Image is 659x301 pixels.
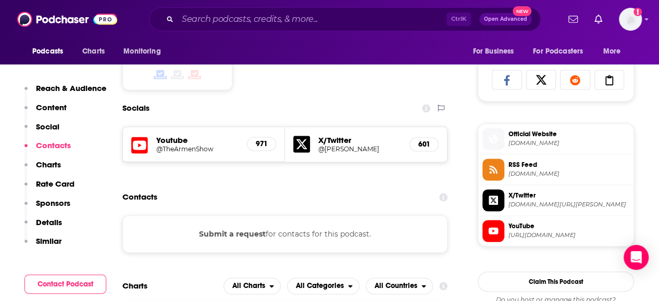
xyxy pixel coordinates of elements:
span: armenshirvanian.com [508,139,629,147]
input: Search podcasts, credits, & more... [178,11,446,28]
span: More [603,44,621,59]
button: Open AdvancedNew [479,13,532,25]
span: X/Twitter [508,191,629,200]
p: Similar [36,236,61,246]
img: User Profile [619,8,642,31]
h2: Countries [366,278,433,294]
p: Reach & Audience [36,83,106,93]
button: open menu [25,42,77,61]
button: Contact Podcast [24,274,106,294]
h2: Contacts [122,187,157,207]
p: Social [36,122,59,132]
a: @TheArmenShow [156,145,239,153]
p: Contacts [36,140,71,150]
button: Contacts [24,140,71,160]
button: open menu [596,42,634,61]
p: Details [36,217,62,227]
span: All Categories [296,282,344,290]
button: open menu [526,42,598,61]
button: open menu [287,278,359,294]
p: Sponsors [36,198,70,208]
span: New [513,6,531,16]
p: Rate Card [36,179,74,189]
h5: Youtube [156,135,239,145]
span: Logged in as RiverheadPublicity [619,8,642,31]
button: Content [24,102,67,122]
h5: 971 [256,139,267,148]
h2: Platforms [223,278,281,294]
span: YouTube [508,221,629,231]
span: Ctrl K [446,12,471,26]
span: For Podcasters [533,44,583,59]
a: Show notifications dropdown [564,10,582,28]
a: Copy Link [594,70,625,89]
a: X/Twitter[DOMAIN_NAME][URL][PERSON_NAME] [482,189,629,211]
div: Open Intercom Messenger [624,245,649,270]
span: Monitoring [123,44,160,59]
button: Details [24,217,62,237]
a: Share on Facebook [492,70,522,89]
span: RSS Feed [508,160,629,169]
button: Reach & Audience [24,83,106,102]
h2: Charts [122,281,147,291]
p: Charts [36,160,61,169]
a: Share on X/Twitter [526,70,556,89]
a: Official Website[DOMAIN_NAME] [482,128,629,150]
span: https://www.youtube.com/@TheArmenShow [508,231,629,239]
svg: Add a profile image [633,8,642,16]
h2: Categories [287,278,359,294]
button: open menu [223,278,281,294]
img: Podchaser - Follow, Share and Rate Podcasts [17,9,117,29]
h5: 601 [418,140,430,149]
span: twitter.com/Armen [508,201,629,208]
button: Rate Card [24,179,74,198]
a: Share on Reddit [560,70,590,89]
div: Search podcasts, credits, & more... [149,7,541,31]
button: Similar [24,236,61,255]
h2: Socials [122,98,150,118]
span: armenshirvanian.com [508,170,629,178]
span: All Countries [375,282,417,290]
h5: X/Twitter [318,135,401,145]
a: RSS Feed[DOMAIN_NAME] [482,159,629,180]
button: Claim This Podcast [478,271,634,292]
button: Charts [24,160,61,179]
a: Charts [76,42,111,61]
span: All Charts [232,282,265,290]
button: open menu [366,278,433,294]
button: Sponsors [24,198,70,217]
a: @[PERSON_NAME] [318,145,401,153]
div: for contacts for this podcast. [122,215,447,253]
span: Official Website [508,129,629,139]
button: open menu [116,42,174,61]
p: Content [36,102,67,112]
button: Submit a request [199,228,266,240]
button: Social [24,122,59,141]
a: YouTube[URL][DOMAIN_NAME] [482,220,629,242]
button: open menu [465,42,527,61]
span: For Business [473,44,514,59]
span: Charts [82,44,105,59]
button: Show profile menu [619,8,642,31]
span: Podcasts [32,44,63,59]
span: Open Advanced [484,17,527,22]
a: Show notifications dropdown [590,10,606,28]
